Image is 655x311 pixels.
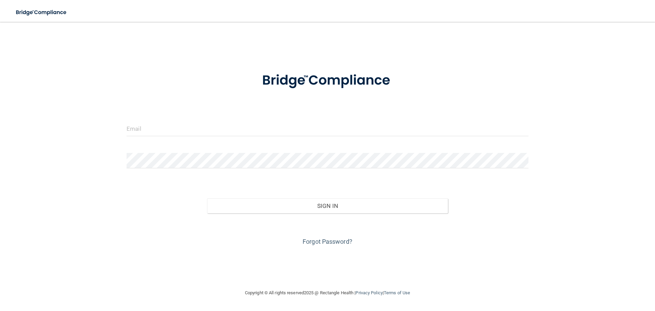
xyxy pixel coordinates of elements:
[127,121,528,136] input: Email
[303,238,352,245] a: Forgot Password?
[203,282,452,304] div: Copyright © All rights reserved 2025 @ Rectangle Health | |
[355,290,382,295] a: Privacy Policy
[248,63,407,98] img: bridge_compliance_login_screen.278c3ca4.svg
[384,290,410,295] a: Terms of Use
[10,5,73,19] img: bridge_compliance_login_screen.278c3ca4.svg
[207,198,448,213] button: Sign In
